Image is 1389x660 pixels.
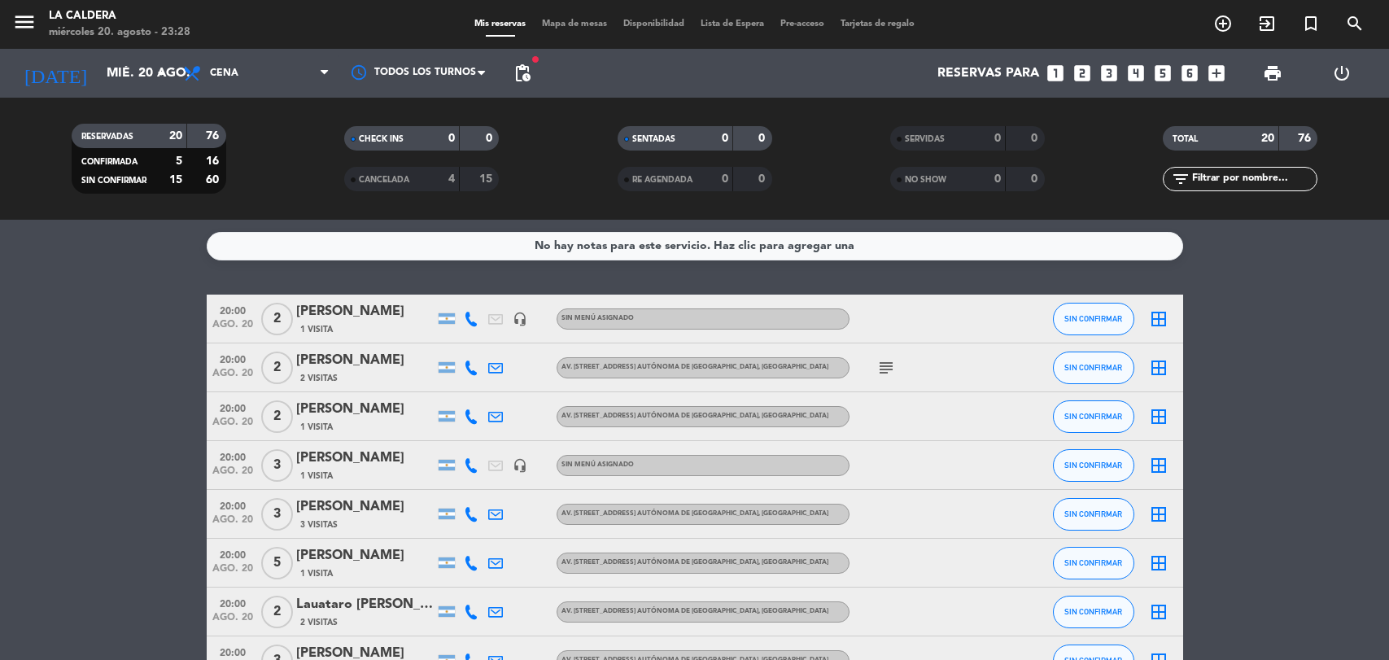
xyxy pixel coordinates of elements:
[300,567,333,580] span: 1 Visita
[1053,449,1134,482] button: SIN CONFIRMAR
[905,135,945,143] span: SERVIDAS
[1149,505,1168,524] i: border_all
[300,323,333,336] span: 1 Visita
[300,616,338,629] span: 2 Visitas
[1213,14,1233,33] i: add_circle_outline
[876,358,896,378] i: subject
[81,158,138,166] span: CONFIRMADA
[1031,173,1041,185] strong: 0
[212,447,253,465] span: 20:00
[212,544,253,563] span: 20:00
[722,133,728,144] strong: 0
[1053,303,1134,335] button: SIN CONFIRMAR
[1149,553,1168,573] i: border_all
[359,176,409,184] span: CANCELADA
[296,545,435,566] div: [PERSON_NAME]
[1171,169,1190,189] i: filter_list
[905,176,946,184] span: NO SHOW
[210,68,238,79] span: Cena
[212,300,253,319] span: 20:00
[758,173,768,185] strong: 0
[261,498,293,531] span: 3
[561,413,828,419] span: Av. [STREET_ADDRESS] Autónoma de [GEOGRAPHIC_DATA], [GEOGRAPHIC_DATA]
[994,173,1001,185] strong: 0
[1125,63,1147,84] i: looks_4
[531,55,540,64] span: fiber_manual_record
[1190,170,1317,188] input: Filtrar por nombre...
[359,135,404,143] span: CHECK INS
[758,133,768,144] strong: 0
[212,368,253,387] span: ago. 20
[1332,63,1352,83] i: power_settings_new
[486,133,496,144] strong: 0
[81,177,146,185] span: SIN CONFIRMAR
[1053,498,1134,531] button: SIN CONFIRMAR
[534,20,615,28] span: Mapa de mesas
[832,20,923,28] span: Tarjetas de regalo
[448,133,455,144] strong: 0
[212,319,253,338] span: ago. 20
[296,448,435,469] div: [PERSON_NAME]
[1149,602,1168,622] i: border_all
[81,133,133,141] span: RESERVADAS
[300,421,333,434] span: 1 Visita
[206,155,222,167] strong: 16
[151,63,171,83] i: arrow_drop_down
[561,559,828,566] span: Av. [STREET_ADDRESS] Autónoma de [GEOGRAPHIC_DATA], [GEOGRAPHIC_DATA]
[448,173,455,185] strong: 4
[1053,400,1134,433] button: SIN CONFIRMAR
[1173,135,1198,143] span: TOTAL
[513,63,532,83] span: pending_actions
[1064,461,1122,470] span: SIN CONFIRMAR
[994,133,1001,144] strong: 0
[212,514,253,533] span: ago. 20
[212,465,253,484] span: ago. 20
[1099,63,1120,84] i: looks_3
[261,352,293,384] span: 2
[1152,63,1173,84] i: looks_5
[300,518,338,531] span: 3 Visitas
[261,303,293,335] span: 2
[561,510,828,517] span: Av. [STREET_ADDRESS] Autónoma de [GEOGRAPHIC_DATA], [GEOGRAPHIC_DATA]
[169,130,182,142] strong: 20
[261,596,293,628] span: 2
[772,20,832,28] span: Pre-acceso
[1179,63,1200,84] i: looks_6
[632,176,692,184] span: RE AGENDADA
[1053,547,1134,579] button: SIN CONFIRMAR
[1263,63,1282,83] span: print
[722,173,728,185] strong: 0
[1308,49,1377,98] div: LOG OUT
[12,10,37,34] i: menu
[212,417,253,435] span: ago. 20
[1298,133,1314,144] strong: 76
[212,349,253,368] span: 20:00
[466,20,534,28] span: Mis reservas
[206,130,222,142] strong: 76
[212,496,253,514] span: 20:00
[513,458,527,473] i: headset_mic
[632,135,675,143] span: SENTADAS
[513,312,527,326] i: headset_mic
[1064,607,1122,616] span: SIN CONFIRMAR
[561,608,828,614] span: Av. [STREET_ADDRESS] Autónoma de [GEOGRAPHIC_DATA], [GEOGRAPHIC_DATA]
[937,66,1039,81] span: Reservas para
[1045,63,1066,84] i: looks_one
[1149,456,1168,475] i: border_all
[1031,133,1041,144] strong: 0
[12,55,98,91] i: [DATE]
[1149,358,1168,378] i: border_all
[1064,558,1122,567] span: SIN CONFIRMAR
[561,364,828,370] span: Av. [STREET_ADDRESS] Autónoma de [GEOGRAPHIC_DATA], [GEOGRAPHIC_DATA]
[212,398,253,417] span: 20:00
[1064,412,1122,421] span: SIN CONFIRMAR
[169,174,182,186] strong: 15
[1149,309,1168,329] i: border_all
[1257,14,1277,33] i: exit_to_app
[561,461,634,468] span: Sin menú asignado
[212,563,253,582] span: ago. 20
[49,24,190,41] div: miércoles 20. agosto - 23:28
[261,449,293,482] span: 3
[12,10,37,40] button: menu
[615,20,692,28] span: Disponibilidad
